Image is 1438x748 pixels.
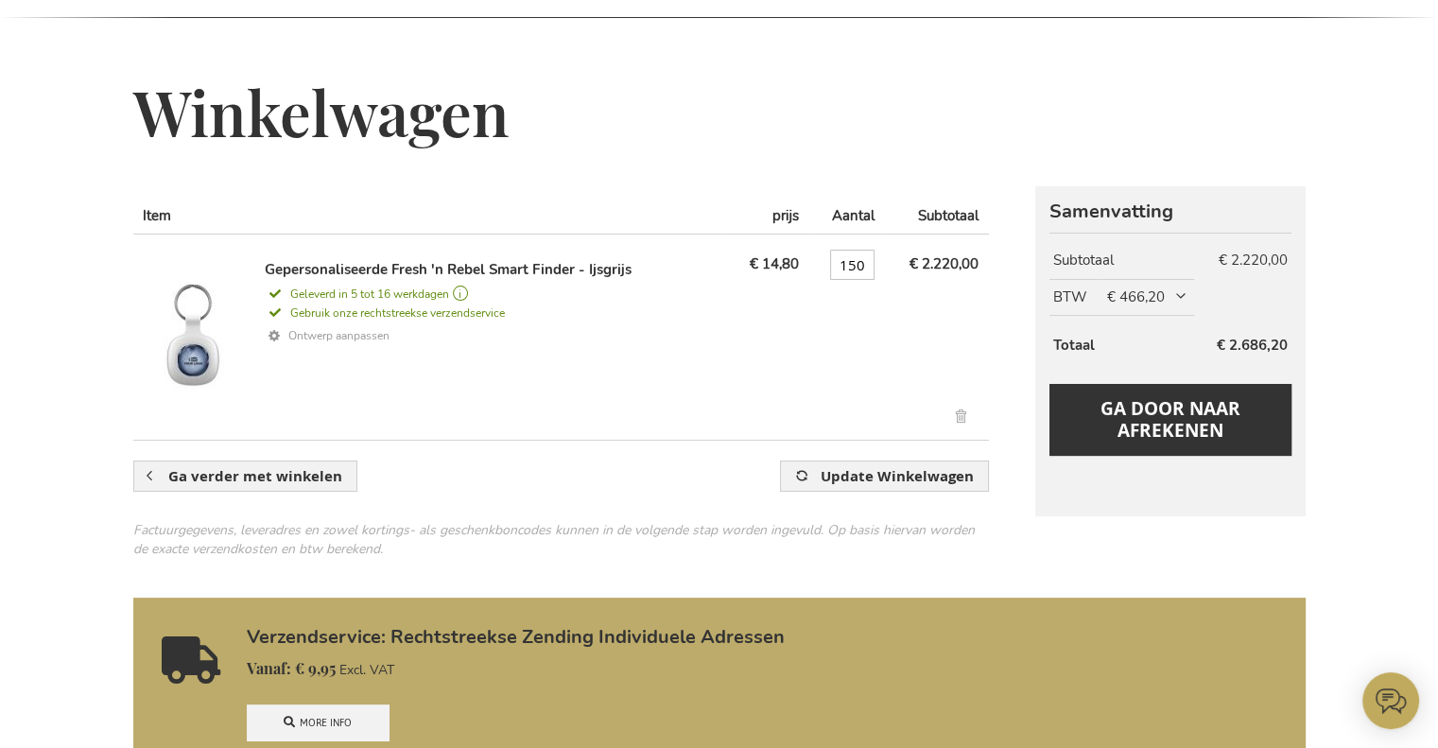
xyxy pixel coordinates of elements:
[133,71,510,152] span: Winkelwagen
[247,705,389,740] a: More info
[133,461,357,492] a: Ga verder met winkelen
[141,260,265,417] a: Gepersonaliseerde Fresh 'n Rebel Smart Finder - Ijsgrijs
[1107,287,1189,307] span: € 466,20
[1100,396,1240,443] span: Ga door naar afrekenen
[772,206,799,225] span: prijs
[265,286,720,303] a: Geleverd in 5 tot 16 werkdagen
[133,521,989,559] div: Factuurgegevens, leveradres en zowel kortings- als geschenkboncodes kunnen in de volgende stap wo...
[247,658,336,678] span: € 9,95
[910,254,979,273] span: € 2.220,00
[265,303,505,322] a: Gebruik onze rechtstreekse verzendservice
[1053,287,1087,306] span: BTW
[168,466,342,486] span: Ga verder met winkelen
[265,322,720,350] a: Ontwerp aanpassen
[750,254,799,273] span: € 14,80
[141,260,245,411] img: Gepersonaliseerde Fresh 'n Rebel Smart Finder - Ijsgrijs
[339,661,394,679] span: Excl. VAT
[143,206,171,225] span: Item
[265,260,632,279] a: Gepersonaliseerde Fresh 'n Rebel Smart Finder - Ijsgrijs
[1049,243,1202,278] th: Subtotaal
[918,206,979,225] span: Subtotaal
[247,627,1287,648] a: Verzendservice: Rechtstreekse Zending Individuele Adressen
[1049,384,1291,456] button: Ga door naar afrekenen
[1053,336,1095,355] strong: Totaal
[821,466,974,486] span: Update Winkelwagen
[1362,672,1419,729] iframe: belco-activator-frame
[832,206,875,225] span: Aantal
[265,305,505,321] span: Gebruik onze rechtstreekse verzendservice
[780,461,988,492] button: Update Winkelwagen
[1217,336,1288,355] span: € 2.686,20
[1219,251,1288,270] span: € 2.220,00
[1049,201,1291,222] strong: Samenvatting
